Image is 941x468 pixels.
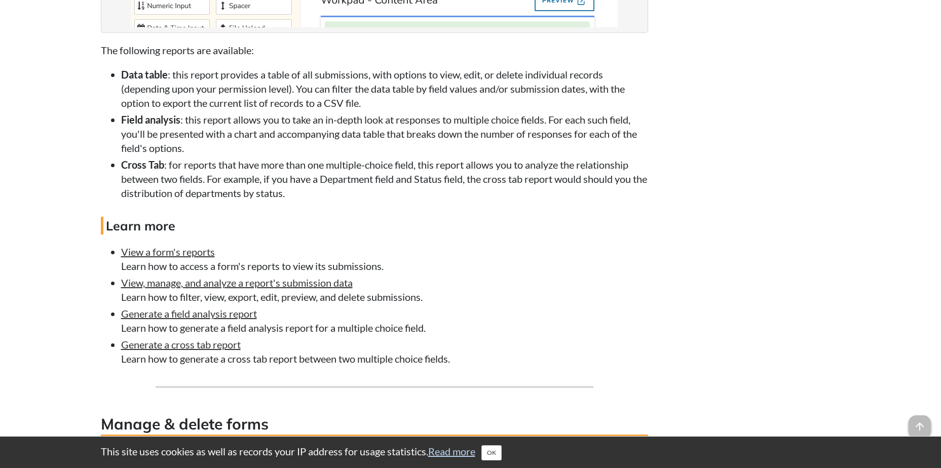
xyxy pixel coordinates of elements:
li: Learn how to filter, view, export, edit, preview, and delete submissions. [121,276,648,304]
p: The following reports are available: [101,43,648,57]
a: Read more [428,445,475,457]
a: Generate a field analysis report [121,307,257,320]
li: : this report provides a table of all submissions, with options to view, edit, or delete individu... [121,67,648,110]
a: arrow_upward [909,416,931,428]
h3: Manage & delete forms [101,413,648,436]
a: Generate a cross tab report [121,338,241,350]
strong: Data table [121,68,168,81]
strong: Field analysis [121,113,180,126]
li: Learn how to generate a field analysis report for a multiple choice field. [121,306,648,335]
li: : for reports that have more than one multiple-choice field, this report allows you to analyze th... [121,158,648,200]
button: Close [481,445,502,460]
li: : this report allows you to take an in-depth look at responses to multiple choice fields. For eac... [121,112,648,155]
h4: Learn more [101,217,648,235]
div: This site uses cookies as well as records your IP address for usage statistics. [91,444,851,460]
li: Learn how to generate a cross tab report between two multiple choice fields. [121,337,648,366]
li: Learn how to access a form's reports to view its submissions. [121,245,648,273]
span: arrow_upward [909,415,931,438]
a: View, manage, and analyze a report's submission data [121,277,353,289]
strong: Cross Tab [121,159,164,171]
a: View a form's reports [121,246,215,258]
